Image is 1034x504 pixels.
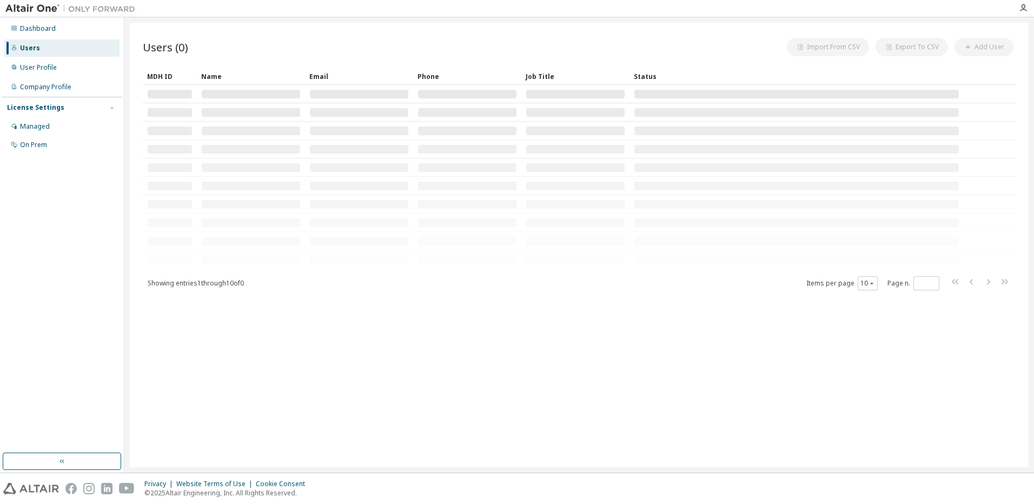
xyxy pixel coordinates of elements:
img: youtube.svg [119,483,135,494]
div: Job Title [526,68,625,85]
span: Items per page [806,276,878,290]
button: Export To CSV [876,38,948,56]
button: Add User [955,38,1013,56]
img: altair_logo.svg [3,483,59,494]
img: instagram.svg [83,483,95,494]
div: Status [634,68,959,85]
div: Managed [20,122,50,131]
div: Name [201,68,301,85]
div: License Settings [7,103,64,112]
div: Company Profile [20,83,71,91]
div: Cookie Consent [256,480,311,488]
div: Phone [417,68,517,85]
span: Showing entries 1 through 10 of 0 [148,278,244,288]
div: Email [309,68,409,85]
div: Dashboard [20,24,56,33]
img: Altair One [5,3,141,14]
span: Users (0) [143,39,188,55]
div: Privacy [144,480,176,488]
button: Import From CSV [787,38,869,56]
img: linkedin.svg [101,483,112,494]
div: Users [20,44,40,52]
div: On Prem [20,141,47,149]
div: User Profile [20,63,57,72]
p: © 2025 Altair Engineering, Inc. All Rights Reserved. [144,488,311,498]
div: MDH ID [147,68,193,85]
span: Page n. [887,276,939,290]
img: facebook.svg [65,483,77,494]
div: Website Terms of Use [176,480,256,488]
button: 10 [860,279,875,288]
